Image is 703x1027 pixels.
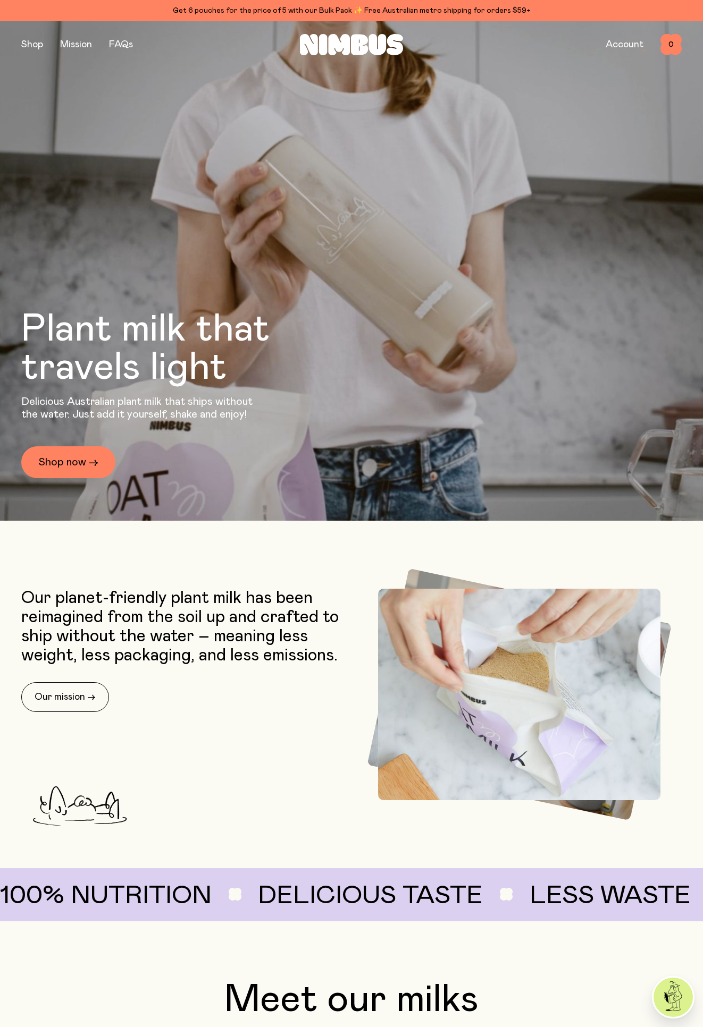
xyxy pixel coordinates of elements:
[378,589,660,800] img: Oat Milk pouch being opened
[21,395,260,421] p: Delicious Australian plant milk that ships without the water. Just add it yourself, shake and enjoy!
[606,40,643,49] a: Account
[654,978,693,1017] img: agent
[21,589,346,665] p: Our planet-friendly plant milk has been reimagined from the soil up and crafted to ship without t...
[21,682,109,712] a: Our mission →
[21,446,115,478] a: Shop now →
[21,981,682,1019] h2: Meet our milks
[660,34,682,55] button: 0
[60,40,92,49] a: Mission
[109,40,133,49] a: FAQs
[21,4,682,17] div: Get 6 pouches for the price of 5 with our Bulk Pack ✨ Free Australian metro shipping for orders $59+
[258,883,529,909] span: Delicious taste
[21,310,328,387] h1: Plant milk that travels light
